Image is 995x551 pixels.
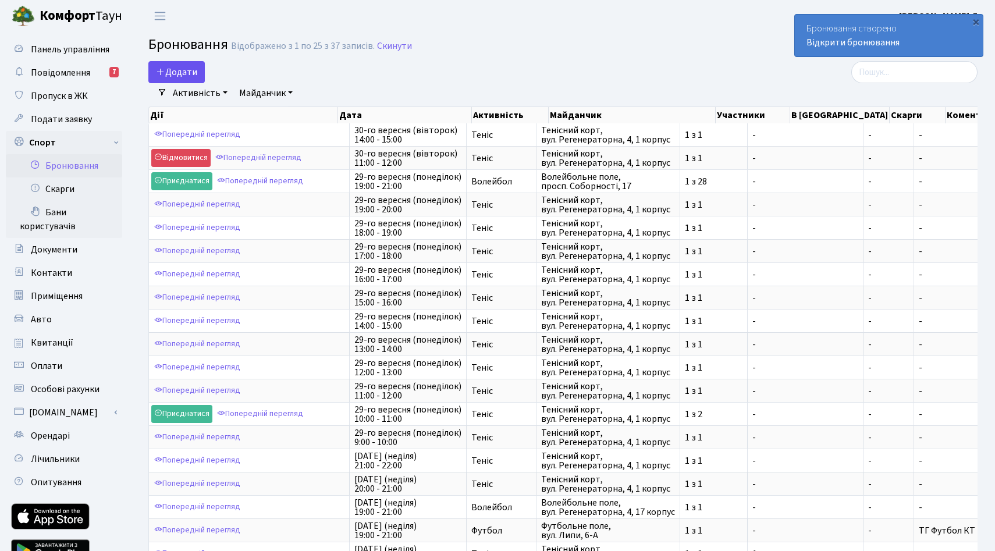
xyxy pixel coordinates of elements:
a: Попередній перегляд [214,172,306,190]
span: Теніс [471,456,531,465]
span: - [752,317,858,326]
span: 29-го вересня (понеділок) 16:00 - 17:00 [354,265,461,284]
span: - [868,177,909,186]
span: 1 з 1 [685,526,742,535]
span: - [752,410,858,419]
a: Спорт [6,131,122,154]
th: Активність [472,107,548,123]
span: Тенісний корт, вул. Регенераторна, 4, 1 корпус [541,265,675,284]
a: Опитування [6,471,122,494]
b: [PERSON_NAME] Д. [899,10,981,23]
a: Попередній перегляд [151,219,243,237]
a: Попередній перегляд [151,195,243,214]
span: 29-го вересня (понеділок) 19:00 - 21:00 [354,172,461,191]
span: 1 з 1 [685,200,742,209]
span: Теніс [471,247,531,256]
span: Теніс [471,479,531,489]
span: 1 з 1 [685,340,742,349]
a: Особові рахунки [6,378,122,401]
span: [DATE] (неділя) 19:00 - 21:00 [354,498,461,517]
span: Опитування [31,476,81,489]
span: Волейбольне поле, просп. Соборності, 17 [541,172,675,191]
span: Тенісний корт, вул. Регенераторна, 4, 1 корпус [541,312,675,330]
th: Майданчик [549,107,716,123]
span: - [919,315,922,328]
span: Теніс [471,433,531,442]
span: - [868,317,909,326]
div: × [970,16,982,27]
span: Теніс [471,270,531,279]
span: Тенісний корт, вул. Регенераторна, 4, 1 корпус [541,242,675,261]
span: - [752,154,858,163]
span: Оплати [31,360,62,372]
a: Авто [6,308,122,331]
span: - [752,526,858,535]
a: Попередній перегляд [151,358,243,376]
span: Пропуск в ЖК [31,90,88,102]
span: 1 з 1 [685,293,742,303]
a: Попередній перегляд [151,335,243,353]
a: Попередній перегляд [151,428,243,446]
a: Бронювання [6,154,122,177]
a: Пропуск в ЖК [6,84,122,108]
a: Попередній перегляд [151,265,243,283]
span: [DATE] (неділя) 19:00 - 21:00 [354,521,461,540]
span: Тенісний корт, вул. Регенераторна, 4, 1 корпус [541,405,675,424]
span: - [868,410,909,419]
span: Повідомлення [31,66,90,79]
span: Теніс [471,317,531,326]
input: Пошук... [851,61,978,83]
span: - [752,223,858,233]
span: Таун [40,6,122,26]
span: Тенісний корт, вул. Регенераторна, 4, 1 корпус [541,475,675,493]
a: Попередній перегляд [151,289,243,307]
img: logo.png [12,5,35,28]
span: - [868,456,909,465]
span: Теніс [471,130,531,140]
a: Відмовитися [151,149,211,167]
span: - [752,130,858,140]
span: 29-го вересня (понеділок) 11:00 - 12:00 [354,382,461,400]
span: - [868,479,909,489]
span: Особові рахунки [31,383,99,396]
a: Попередній перегляд [151,242,243,260]
span: 29-го вересня (понеділок) 13:00 - 14:00 [354,335,461,354]
span: Теніс [471,386,531,396]
span: Теніс [471,223,531,233]
span: Тенісний корт, вул. Регенераторна, 4, 1 корпус [541,428,675,447]
div: Відображено з 1 по 25 з 37 записів. [231,41,375,52]
th: Скарги [890,107,946,123]
span: - [868,154,909,163]
span: - [919,454,922,467]
a: [PERSON_NAME] Д. [899,9,981,23]
span: Приміщення [31,290,83,303]
a: Попередній перегляд [151,126,243,144]
span: Тенісний корт, вул. Регенераторна, 4, 1 корпус [541,289,675,307]
span: - [868,200,909,209]
span: - [752,270,858,279]
span: 29-го вересня (понеділок) 17:00 - 18:00 [354,242,461,261]
span: - [919,268,922,281]
span: - [868,130,909,140]
span: 29-го вересня (понеділок) 19:00 - 20:00 [354,195,461,214]
span: Тенісний корт, вул. Регенераторна, 4, 1 корпус [541,219,675,237]
span: 30-го вересня (вівторок) 11:00 - 12:00 [354,149,461,168]
th: Дата [338,107,472,123]
span: - [919,431,922,444]
span: 29-го вересня (понеділок) 14:00 - 15:00 [354,312,461,330]
span: - [919,385,922,397]
span: 1 з 1 [685,433,742,442]
span: [DATE] (неділя) 21:00 - 22:00 [354,452,461,470]
span: - [919,361,922,374]
a: Майданчик [234,83,297,103]
button: Додати [148,61,205,83]
a: Попередній перегляд [151,452,243,470]
span: - [752,293,858,303]
span: - [868,433,909,442]
span: Тенісний корт, вул. Регенераторна, 4, 1 корпус [541,195,675,214]
span: Теніс [471,154,531,163]
a: Приєднатися [151,172,212,190]
span: Теніс [471,363,531,372]
span: Авто [31,313,52,326]
span: - [919,478,922,490]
